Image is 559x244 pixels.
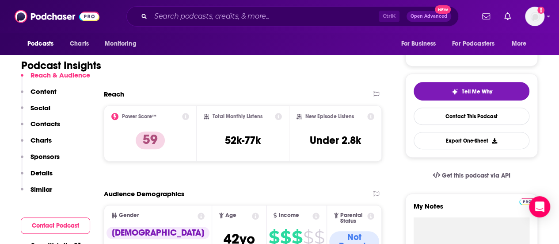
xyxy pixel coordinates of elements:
span: Gender [119,213,139,218]
h2: Power Score™ [122,113,156,120]
button: Charts [21,136,52,152]
button: Contact Podcast [21,217,90,234]
span: Open Advanced [411,14,447,19]
h3: Under 2.8k [310,134,361,147]
span: More [512,38,527,50]
svg: Add a profile image [537,7,544,14]
p: 59 [136,132,165,149]
button: tell me why sparkleTell Me Why [414,82,529,101]
p: Social [30,104,50,112]
span: Logged in as mdekoning [525,7,544,26]
span: Income [278,213,299,218]
span: Tell Me Why [462,88,492,95]
img: User Profile [525,7,544,26]
h2: Audience Demographics [104,190,184,198]
a: Contact This Podcast [414,108,529,125]
input: Search podcasts, credits, & more... [151,9,379,23]
a: Show notifications dropdown [479,9,494,24]
span: New [435,5,451,14]
img: Podchaser - Follow, Share and Rate Podcasts [15,8,99,25]
a: Charts [64,35,94,52]
p: Charts [30,136,52,144]
h1: Podcast Insights [21,59,101,72]
p: Content [30,87,57,96]
button: open menu [395,35,447,52]
span: Charts [70,38,89,50]
button: Show profile menu [525,7,544,26]
span: For Business [401,38,436,50]
a: Show notifications dropdown [501,9,514,24]
button: Reach & Audience [21,71,90,87]
button: Social [21,104,50,120]
span: Parental Status [340,213,365,224]
button: Content [21,87,57,104]
p: Reach & Audience [30,71,90,79]
p: Contacts [30,120,60,128]
button: Similar [21,185,52,201]
h3: 52k-77k [225,134,261,147]
span: Age [225,213,236,218]
span: Ctrl K [379,11,399,22]
img: tell me why sparkle [451,88,458,95]
button: Open AdvancedNew [407,11,451,22]
button: open menu [506,35,538,52]
button: open menu [99,35,148,52]
span: Get this podcast via API [442,172,510,179]
span: Podcasts [27,38,53,50]
div: [DEMOGRAPHIC_DATA] [106,227,209,239]
span: Monitoring [105,38,136,50]
p: Details [30,169,53,177]
span: For Podcasters [452,38,494,50]
h2: Reach [104,90,124,98]
button: Sponsors [21,152,60,169]
img: Podchaser Pro [519,198,535,205]
button: Details [21,169,53,185]
button: open menu [446,35,507,52]
div: Open Intercom Messenger [529,196,550,217]
a: Get this podcast via API [426,165,517,186]
div: Search podcasts, credits, & more... [126,6,459,27]
a: Pro website [519,197,535,205]
button: Contacts [21,120,60,136]
p: Similar [30,185,52,194]
h2: New Episode Listens [305,113,354,120]
button: open menu [21,35,65,52]
p: Sponsors [30,152,60,161]
h2: Total Monthly Listens [213,113,262,120]
button: Export One-Sheet [414,132,529,149]
label: My Notes [414,202,529,217]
